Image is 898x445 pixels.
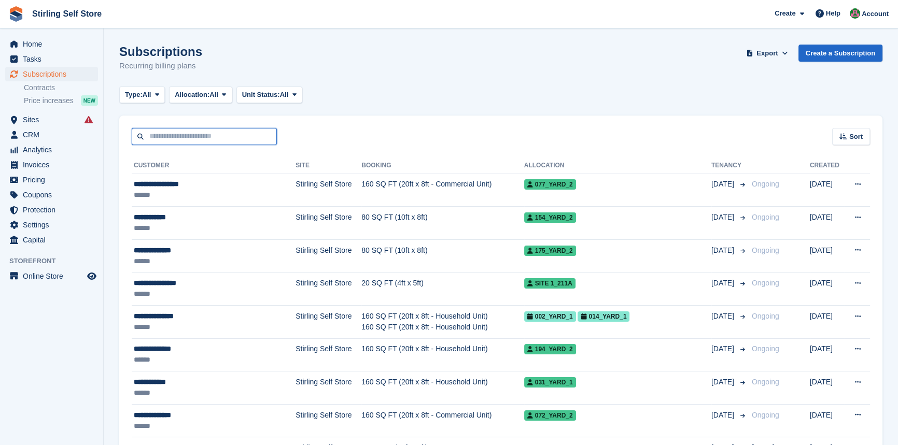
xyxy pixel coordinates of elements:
[23,157,85,172] span: Invoices
[296,371,361,405] td: Stirling Self Store
[361,157,524,174] th: Booking
[752,213,779,221] span: Ongoing
[524,410,576,421] span: 072_Yard_2
[5,157,98,172] a: menu
[810,239,845,272] td: [DATE]
[85,116,93,124] i: Smart entry sync failures have occurred
[745,45,790,62] button: Export
[524,377,576,387] span: 031_YARD_1
[361,338,524,371] td: 160 SQ FT (20ft x 8ft - Household Unit)
[23,233,85,247] span: Capital
[524,344,576,354] span: 194_YARD_2
[242,90,280,100] span: Unit Status:
[296,306,361,339] td: Stirling Self Store
[711,157,748,174] th: Tenancy
[296,157,361,174] th: Site
[119,60,202,72] p: Recurring billing plans
[23,142,85,157] span: Analytics
[810,306,845,339] td: [DATE]
[524,157,711,174] th: Allocation
[5,67,98,81] a: menu
[81,95,98,106] div: NEW
[756,48,778,59] span: Export
[810,157,845,174] th: Created
[810,371,845,405] td: [DATE]
[296,272,361,306] td: Stirling Self Store
[810,272,845,306] td: [DATE]
[524,212,576,223] span: 154_Yard_2
[5,173,98,187] a: menu
[5,112,98,127] a: menu
[711,343,736,354] span: [DATE]
[5,37,98,51] a: menu
[850,8,860,19] img: Lucy
[361,371,524,405] td: 160 SQ FT (20ft x 8ft - Household Unit)
[280,90,289,100] span: All
[5,127,98,142] a: menu
[169,87,232,104] button: Allocation: All
[711,179,736,190] span: [DATE]
[23,52,85,66] span: Tasks
[711,212,736,223] span: [DATE]
[23,203,85,217] span: Protection
[524,179,576,190] span: 077_Yard_2
[361,207,524,240] td: 80 SQ FT (10ft x 8ft)
[23,269,85,283] span: Online Store
[578,311,629,322] span: 014_YARD_1
[810,207,845,240] td: [DATE]
[143,90,151,100] span: All
[119,45,202,59] h1: Subscriptions
[5,269,98,283] a: menu
[752,246,779,254] span: Ongoing
[361,272,524,306] td: 20 SQ FT (4ft x 5ft)
[23,37,85,51] span: Home
[296,174,361,207] td: Stirling Self Store
[711,245,736,256] span: [DATE]
[24,95,98,106] a: Price increases NEW
[810,174,845,207] td: [DATE]
[296,239,361,272] td: Stirling Self Store
[23,188,85,202] span: Coupons
[296,404,361,437] td: Stirling Self Store
[209,90,218,100] span: All
[86,270,98,282] a: Preview store
[524,246,576,256] span: 175_Yard_2
[752,279,779,287] span: Ongoing
[361,306,524,339] td: 160 SQ FT (20ft x 8ft - Household Unit) 160 SQ FT (20ft x 8ft - Household Unit)
[798,45,882,62] a: Create a Subscription
[23,218,85,232] span: Settings
[8,6,24,22] img: stora-icon-8386f47178a22dfd0bd8f6a31ec36ba5ce8667c1dd55bd0f319d3a0aa187defe.svg
[711,410,736,421] span: [DATE]
[775,8,795,19] span: Create
[524,278,576,289] span: Site 1_211A
[752,411,779,419] span: Ongoing
[5,233,98,247] a: menu
[361,239,524,272] td: 80 SQ FT (10ft x 8ft)
[752,344,779,353] span: Ongoing
[5,188,98,202] a: menu
[236,87,302,104] button: Unit Status: All
[125,90,143,100] span: Type:
[361,174,524,207] td: 160 SQ FT (20ft x 8ft - Commercial Unit)
[24,83,98,93] a: Contracts
[175,90,209,100] span: Allocation:
[361,404,524,437] td: 160 SQ FT (20ft x 8ft - Commercial Unit)
[132,157,296,174] th: Customer
[5,203,98,217] a: menu
[296,207,361,240] td: Stirling Self Store
[5,218,98,232] a: menu
[23,112,85,127] span: Sites
[711,278,736,289] span: [DATE]
[23,173,85,187] span: Pricing
[752,180,779,188] span: Ongoing
[752,378,779,386] span: Ongoing
[119,87,165,104] button: Type: All
[810,338,845,371] td: [DATE]
[810,404,845,437] td: [DATE]
[23,127,85,142] span: CRM
[24,96,74,106] span: Price increases
[752,312,779,320] span: Ongoing
[296,338,361,371] td: Stirling Self Store
[862,9,889,19] span: Account
[28,5,106,22] a: Stirling Self Store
